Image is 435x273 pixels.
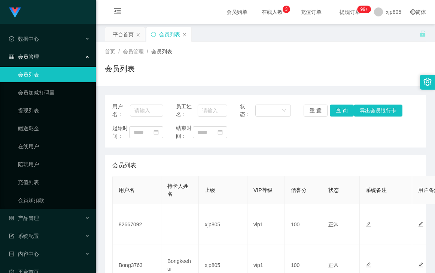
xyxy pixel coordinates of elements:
[119,187,134,193] span: 用户名
[176,124,193,140] span: 结束时间：
[217,130,223,135] i: 图标: calendar
[366,187,387,193] span: 系统备注
[291,187,307,193] span: 信誉分
[18,139,90,154] a: 在线用户
[151,49,172,55] span: 会员列表
[423,78,432,86] i: 图标: setting
[136,32,140,37] i: 图标: close
[328,262,339,268] span: 正常
[151,32,156,37] i: 图标: sync
[9,233,39,239] span: 系统配置
[258,9,286,15] span: 在线人数
[358,6,371,13] sup: 257
[418,221,423,227] i: 图标: edit
[297,9,325,15] span: 充值订单
[105,63,135,74] h1: 会员列表
[285,6,288,13] p: 3
[167,183,188,197] span: 持卡人姓名
[123,49,144,55] span: 会员管理
[304,105,328,117] button: 重 置
[247,204,285,245] td: vip1
[366,262,371,267] i: 图标: edit
[336,9,364,15] span: 提现订单
[18,67,90,82] a: 会员列表
[328,187,339,193] span: 状态
[9,54,14,59] i: 图标: table
[198,105,227,117] input: 请输入
[18,193,90,208] a: 会员加扣款
[199,204,247,245] td: xjp805
[282,108,286,114] i: 图标: down
[285,204,322,245] td: 100
[419,30,426,37] i: 图标: unlock
[112,103,130,118] span: 用户名：
[18,175,90,190] a: 充值列表
[9,7,21,18] img: logo.9652507e.png
[118,49,120,55] span: /
[18,121,90,136] a: 赠送彩金
[18,103,90,118] a: 提现列表
[9,36,14,41] i: 图标: check-circle-o
[410,9,416,15] i: 图标: global
[418,262,423,267] i: 图标: edit
[112,161,136,170] span: 会员列表
[330,105,354,117] button: 查 询
[153,130,159,135] i: 图标: calendar
[112,124,129,140] span: 起始时间：
[182,32,187,37] i: 图标: close
[18,85,90,100] a: 会员加减打码量
[18,157,90,172] a: 陪玩用户
[9,36,39,42] span: 数据中心
[354,105,402,117] button: 导出会员银行卡
[240,103,256,118] span: 状态：
[366,221,371,227] i: 图标: edit
[113,27,134,41] div: 平台首页
[176,103,198,118] span: 员工姓名：
[283,6,290,13] sup: 3
[9,251,39,257] span: 内容中心
[9,251,14,257] i: 图标: profile
[205,187,215,193] span: 上级
[159,27,180,41] div: 会员列表
[328,221,339,227] span: 正常
[105,49,115,55] span: 首页
[9,233,14,239] i: 图标: form
[9,215,39,221] span: 产品管理
[9,54,39,60] span: 会员管理
[130,105,164,117] input: 请输入
[147,49,148,55] span: /
[253,187,273,193] span: VIP等级
[105,0,130,24] i: 图标: menu-fold
[113,204,161,245] td: 82667092
[9,215,14,221] i: 图标: appstore-o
